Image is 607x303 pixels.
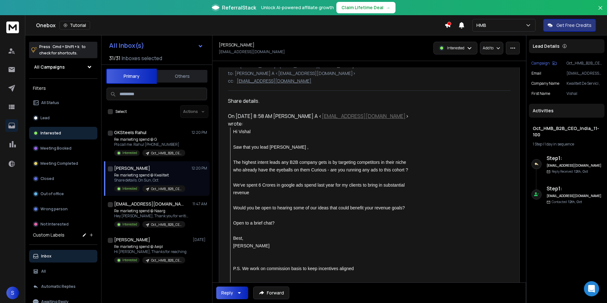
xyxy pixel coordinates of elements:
button: Interested [29,127,97,139]
button: Forward [253,287,289,299]
span: 1 Step [533,141,542,147]
p: Pls call me. Rahul [PHONE_NUMBER] [114,142,185,147]
button: Wrong person [29,203,97,215]
p: Lead [40,115,50,121]
div: On [DATE] 8:58 AM [PERSON_NAME] A < > wrote: [228,112,413,127]
p: Add to [483,46,494,51]
a: [EMAIL_ADDRESS][DOMAIN_NAME] [322,113,406,120]
span: Best, [233,236,243,241]
button: All Campaigns [29,61,97,73]
p: Meeting Completed [40,161,78,166]
p: Interested [122,222,137,227]
p: Closed [40,176,54,181]
span: 12th, Oct [568,200,582,204]
button: All Status [29,96,97,109]
button: Automatic Replies [29,280,97,293]
button: Primary [106,69,157,84]
button: Not Interested [29,218,97,231]
h1: GKSteels Rahul [114,129,146,136]
button: S [6,287,19,299]
p: Automatic Replies [41,284,76,289]
button: Reply [216,287,248,299]
button: Out of office [29,188,97,200]
span: 31 / 31 [109,54,120,62]
button: Campaign [531,61,557,66]
p: Inbox [41,254,52,259]
h3: Custom Labels [33,232,64,238]
p: 12:20 PM [192,166,207,171]
h1: All Inbox(s) [109,42,144,49]
button: Lead [29,112,97,124]
h1: [PERSON_NAME] [114,165,150,171]
span: 12th, Oct [574,169,588,174]
p: Unlock AI-powered affiliate growth [261,4,334,11]
p: Campaign [531,61,550,66]
p: Interested [447,46,464,51]
p: Interested [122,186,137,191]
button: Others [157,69,207,83]
p: to: [PERSON_NAME] A <[EMAIL_ADDRESS][DOMAIN_NAME]> [228,70,511,77]
h6: [EMAIL_ADDRESS][DOMAIN_NAME] [547,194,602,198]
button: Close banner [596,4,604,19]
p: Lead Details [533,43,560,49]
p: All [41,269,46,274]
p: Contacted [552,200,582,204]
p: 12:20 PM [192,130,207,135]
p: Oct_HMB_B2B_CEO_India_11-100 [151,151,181,156]
p: Vishal [567,91,602,96]
h6: Step 1 : [547,185,602,192]
span: Hi Vishal [233,129,251,134]
span: 1 day in sequence [544,141,574,147]
p: Kwaliteit De Servici , [567,81,602,86]
p: Oct_HMB_B2B_CEO_India_11-100 [151,222,181,227]
p: Re: marketing spend @ Kwaliteit [114,173,185,178]
h1: Oct_HMB_B2B_CEO_India_11-100 [533,125,601,138]
span: ReferralStack [222,4,256,11]
p: Press to check for shortcuts. [39,44,86,56]
p: Out of office [40,191,64,196]
p: Re: marketing spend @ Naarg [114,208,190,213]
p: Hi [PERSON_NAME], Thanks for reaching [114,249,187,254]
p: First Name [531,91,550,96]
p: Wrong person [40,207,68,212]
p: All Status [41,100,59,105]
h3: Inboxes selected [122,54,162,62]
h6: [EMAIL_ADDRESS][DOMAIN_NAME] [547,163,602,168]
span: Cmd + Shift + k [52,43,80,50]
span: The highest intent leads any B2B company gets is by targeting competitors in their niche who alre... [233,160,408,172]
p: Get Free Credits [556,22,592,28]
p: Interested [122,258,137,263]
h6: Step 1 : [547,154,602,162]
p: Share details. On Sun, Oct [114,178,185,183]
button: Inbox [29,250,97,263]
button: Get Free Credits [543,19,596,32]
label: Select [115,109,127,114]
p: Interested [122,151,137,155]
span: Open to a brief chat? [233,220,275,226]
p: [EMAIL_ADDRESS][DOMAIN_NAME] [567,71,602,76]
span: We've spent 6 Crores in google ads spend last year for my clients to bring in substantial revenue [233,182,406,195]
p: Oct_HMB_B2B_CEO_India_11-100 [151,258,181,263]
p: Reply Received [552,169,588,174]
p: Meeting Booked [40,146,71,151]
div: Onebox [36,21,445,30]
div: Open Intercom Messenger [584,281,599,296]
p: Re: marketing spend @ G [114,137,185,142]
span: → [386,4,390,11]
span: Saw that you lead [PERSON_NAME] , [233,145,309,150]
button: Claim Lifetime Deal→ [336,2,395,13]
p: [EMAIL_ADDRESS][DOMAIN_NAME] [237,78,311,84]
button: Meeting Completed [29,157,97,170]
button: Closed [29,172,97,185]
h1: [PERSON_NAME] [219,42,254,48]
p: Oct_HMB_B2B_CEO_India_11-100 [567,61,602,66]
p: 11:47 AM [193,201,207,207]
div: Activities [529,104,604,118]
p: HMB [476,22,489,28]
p: Email [531,71,541,76]
h1: All Campaigns [34,64,65,70]
div: Reply [221,290,233,296]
